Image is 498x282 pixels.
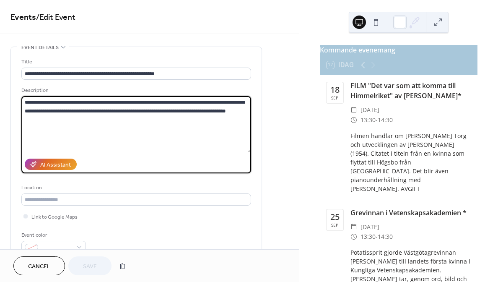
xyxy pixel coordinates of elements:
[320,45,477,55] div: Kommande evenemang
[350,115,357,125] div: ​
[330,86,340,94] div: 18
[28,262,50,271] span: Cancel
[361,105,379,115] span: [DATE]
[21,183,249,192] div: Location
[10,9,36,26] a: Events
[350,81,471,101] div: FILM "Det var som att komma till Himmelriket" av [PERSON_NAME]*
[21,86,249,95] div: Description
[376,115,378,125] span: -
[40,161,71,170] div: AI Assistant
[21,57,249,66] div: Title
[350,131,471,193] div: Filmen handlar om [PERSON_NAME] Torg och utvecklingen av [PERSON_NAME] (1954). Citatet i titeln f...
[361,115,376,125] span: 13:30
[36,9,75,26] span: / Edit Event
[376,232,378,242] span: -
[361,222,379,232] span: [DATE]
[21,43,59,52] span: Event details
[331,96,338,100] div: sep
[361,232,376,242] span: 13:30
[350,208,471,218] div: Grevinnan i Vetenskapsakademien *
[378,232,393,242] span: 14:30
[350,105,357,115] div: ​
[378,115,393,125] span: 14:30
[25,159,77,170] button: AI Assistant
[350,222,357,232] div: ​
[21,231,84,240] div: Event color
[13,256,65,275] button: Cancel
[331,223,338,227] div: sep
[31,213,78,222] span: Link to Google Maps
[350,232,357,242] div: ​
[330,213,340,221] div: 25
